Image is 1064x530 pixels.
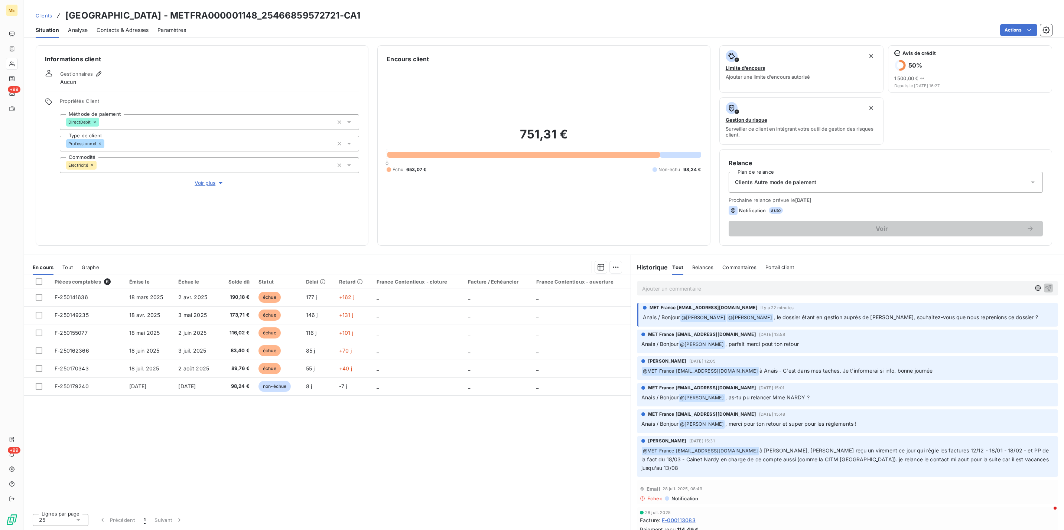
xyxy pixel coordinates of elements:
span: [DATE] [178,383,196,389]
span: 0 [385,160,388,166]
div: France Contentieux - cloture [377,279,459,285]
span: Email [647,486,660,492]
span: 18 mai 2025 [129,330,160,336]
span: échue [258,363,281,374]
span: En cours [33,264,53,270]
span: 83,40 € [224,347,250,354]
div: France Contentieux - ouverture [536,279,626,285]
span: 653,07 € [406,166,426,173]
span: @ [PERSON_NAME] [679,394,725,402]
span: +162 j [339,294,354,300]
span: _ [377,383,379,389]
span: 98,24 € [224,383,250,390]
span: Voir plus [195,179,224,187]
span: 18 juin 2025 [129,347,160,354]
span: _ [468,294,470,300]
span: 18 juil. 2025 [129,365,159,372]
span: Facture : [640,516,660,524]
span: @ [PERSON_NAME] [679,340,725,349]
span: Tout [62,264,73,270]
span: Anais / Bonjour [641,394,679,400]
span: _ [536,330,538,336]
span: 3 mai 2025 [178,312,207,318]
span: Ajouter une limite d’encours autorisé [726,74,810,80]
span: +101 j [339,330,353,336]
span: _ [468,347,470,354]
h2: 751,31 € [387,127,701,149]
div: Solde dû [224,279,250,285]
span: , le dossier étant en gestion auprès de [PERSON_NAME], souhaitez-vous que nous reprenions ce doss... [774,314,1038,320]
div: Facture / Echéancier [468,279,528,285]
span: échue [258,292,281,303]
span: F-250155077 [55,330,88,336]
span: 8 j [306,383,312,389]
span: _ [468,365,470,372]
button: Gestion du risqueSurveiller ce client en intégrant votre outil de gestion des risques client. [719,97,884,145]
button: Suivant [150,512,188,528]
h6: Informations client [45,55,359,63]
span: Échu [393,166,403,173]
span: Professionnel [68,141,96,146]
span: échue [258,310,281,321]
span: 116,02 € [224,329,250,337]
span: F-250162366 [55,347,89,354]
span: 18 avr. 2025 [129,312,160,318]
span: Situation [36,26,59,34]
span: Contacts & Adresses [97,26,149,34]
div: Pièces comptables [55,278,120,285]
span: 85 j [306,347,315,354]
span: Relances [692,264,713,270]
div: ME [6,4,18,16]
span: Gestionnaires [60,71,93,77]
span: _ [377,347,379,354]
span: _ [536,294,538,300]
span: Tout [672,264,683,270]
span: Notification [671,495,699,501]
span: 25 [39,516,45,524]
span: 2 août 2025 [178,365,209,372]
span: il y a 22 minutes [761,305,794,310]
span: _ [377,365,379,372]
div: Émise le [129,279,170,285]
span: 2 juin 2025 [178,330,206,336]
span: Analyse [68,26,88,34]
span: _ [468,383,470,389]
span: [DATE] 15:01 [759,386,785,390]
span: Avis de crédit [902,50,936,56]
div: Échue le [178,279,215,285]
span: @ [PERSON_NAME] [679,420,725,429]
span: Gestion du risque [726,117,767,123]
span: [DATE] 13:58 [759,332,785,337]
span: Surveiller ce client en intégrant votre outil de gestion des risques client. [726,126,877,138]
span: non-échue [258,381,291,392]
span: 1 500,00 € [894,75,919,81]
span: +99 [8,86,20,93]
span: Clients [36,13,52,19]
span: [DATE] [795,197,812,203]
span: [DATE] 15:48 [759,412,785,416]
span: F-000113083 [662,516,696,524]
span: [DATE] 15:31 [689,439,715,443]
span: 190,18 € [224,294,250,301]
button: Limite d’encoursAjouter une limite d’encours autorisé [719,45,884,93]
span: _ [377,294,379,300]
span: [PERSON_NAME] [648,358,686,364]
span: Anais / Bonjour [643,314,680,320]
span: Aucun [60,78,76,86]
span: _ [536,347,538,354]
h6: 50 % [908,62,922,69]
a: Clients [36,12,52,19]
span: 6 [104,278,111,285]
span: , as-tu pu relancer Mme NARDY ? [725,394,810,400]
span: @ MET France [EMAIL_ADDRESS][DOMAIN_NAME] [642,447,759,455]
span: Non-échu [658,166,680,173]
span: +99 [8,447,20,454]
span: Notification [739,207,766,213]
span: @ [PERSON_NAME] [680,314,726,322]
span: auto [769,207,783,214]
span: Limite d’encours [726,65,765,71]
span: _ [377,312,379,318]
img: Logo LeanPay [6,514,18,526]
span: Echec [647,495,663,501]
span: échue [258,327,281,338]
